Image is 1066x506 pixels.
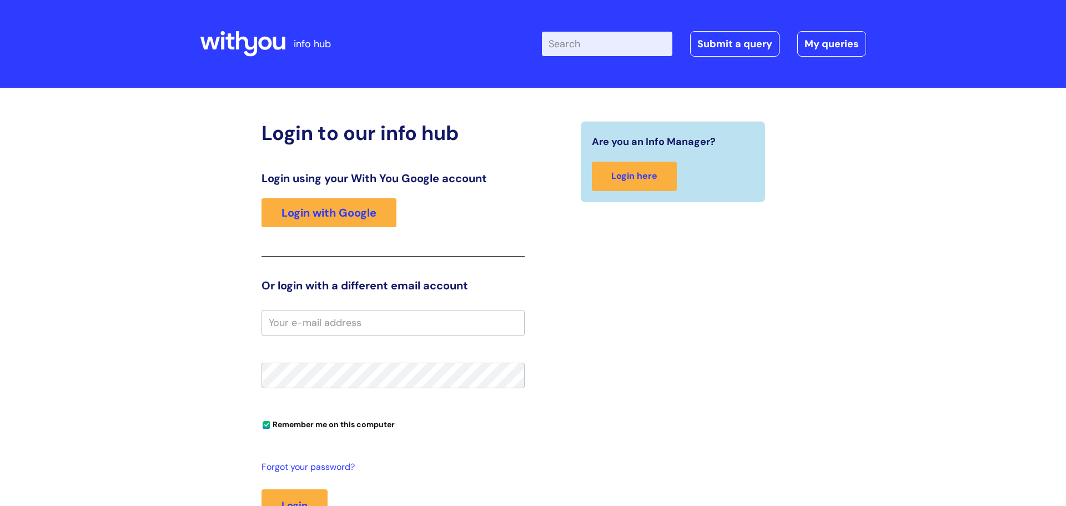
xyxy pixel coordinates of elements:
span: Are you an Info Manager? [592,133,716,151]
a: Submit a query [690,31,780,57]
a: Login here [592,162,677,191]
input: Remember me on this computer [263,422,270,429]
a: My queries [797,31,866,57]
h3: Login using your With You Google account [262,172,525,185]
h2: Login to our info hub [262,121,525,145]
label: Remember me on this computer [262,417,395,429]
div: You can uncheck this option if you're logging in from a shared device [262,415,525,433]
p: info hub [294,35,331,53]
input: Your e-mail address [262,310,525,335]
input: Search [542,32,672,56]
a: Login with Google [262,198,396,227]
h3: Or login with a different email account [262,279,525,292]
a: Forgot your password? [262,459,519,475]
